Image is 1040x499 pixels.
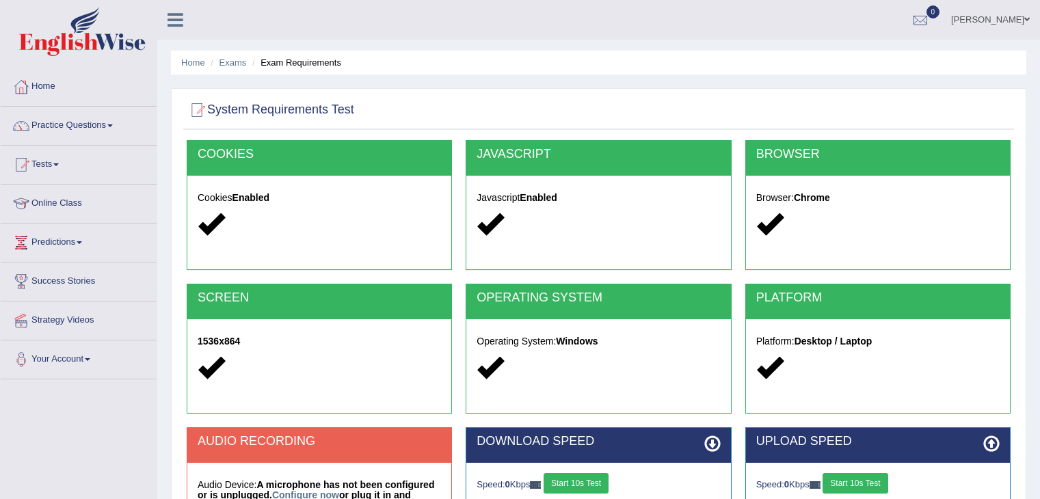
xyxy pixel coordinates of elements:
[181,57,205,68] a: Home
[477,473,720,497] div: Speed: Kbps
[756,148,1000,161] h2: BROWSER
[756,473,1000,497] div: Speed: Kbps
[810,481,821,489] img: ajax-loader-fb-connection.gif
[187,100,354,120] h2: System Requirements Test
[249,56,341,69] li: Exam Requirements
[756,291,1000,305] h2: PLATFORM
[477,336,720,347] h5: Operating System:
[1,224,157,258] a: Predictions
[198,435,441,448] h2: AUDIO RECORDING
[784,479,789,489] strong: 0
[1,107,157,141] a: Practice Questions
[1,301,157,336] a: Strategy Videos
[756,336,1000,347] h5: Platform:
[1,146,157,180] a: Tests
[756,193,1000,203] h5: Browser:
[1,68,157,102] a: Home
[232,192,269,203] strong: Enabled
[926,5,940,18] span: 0
[1,340,157,375] a: Your Account
[198,336,240,347] strong: 1536x864
[505,479,510,489] strong: 0
[477,148,720,161] h2: JAVASCRIPT
[556,336,598,347] strong: Windows
[198,148,441,161] h2: COOKIES
[1,185,157,219] a: Online Class
[477,291,720,305] h2: OPERATING SYSTEM
[756,435,1000,448] h2: UPLOAD SPEED
[544,473,609,494] button: Start 10s Test
[477,435,720,448] h2: DOWNLOAD SPEED
[1,262,157,297] a: Success Stories
[794,192,830,203] strong: Chrome
[198,291,441,305] h2: SCREEN
[477,193,720,203] h5: Javascript
[795,336,872,347] strong: Desktop / Laptop
[219,57,247,68] a: Exams
[530,481,541,489] img: ajax-loader-fb-connection.gif
[198,193,441,203] h5: Cookies
[520,192,557,203] strong: Enabled
[823,473,888,494] button: Start 10s Test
